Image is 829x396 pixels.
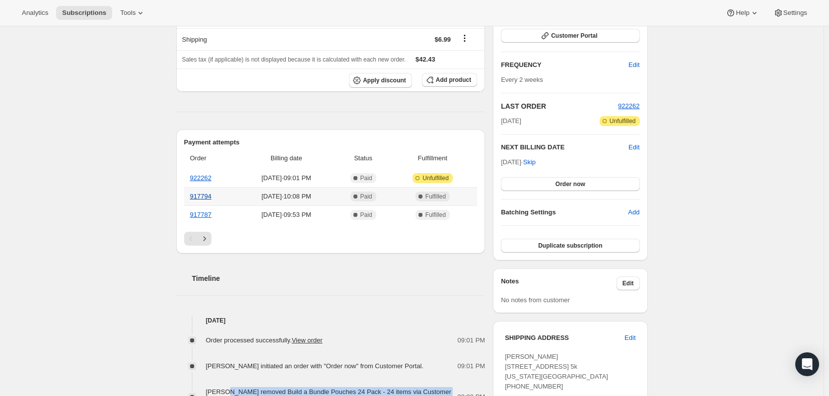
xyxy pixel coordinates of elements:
[338,153,388,163] span: Status
[56,6,112,20] button: Subscriptions
[501,142,628,152] h2: NEXT BILLING DATE
[628,60,639,70] span: Edit
[501,116,521,126] span: [DATE]
[501,239,639,253] button: Duplicate subscription
[501,276,617,290] h3: Notes
[425,211,446,219] span: Fulfilled
[62,9,106,17] span: Subscriptions
[206,336,323,344] span: Order processed successfully.
[184,232,478,246] nav: Pagination
[240,173,332,183] span: [DATE] · 09:01 PM
[458,335,485,345] span: 09:01 PM
[505,353,608,390] span: [PERSON_NAME] [STREET_ADDRESS] 5k [US_STATE][GEOGRAPHIC_DATA] [PHONE_NUMBER]
[783,9,807,17] span: Settings
[240,210,332,220] span: [DATE] · 09:53 PM
[618,101,639,111] button: 922262
[425,193,446,200] span: Fulfilled
[622,279,634,287] span: Edit
[610,117,636,125] span: Unfulfilled
[349,73,412,88] button: Apply discount
[538,242,602,250] span: Duplicate subscription
[206,362,423,370] span: [PERSON_NAME] initiated an order with "Order now" from Customer Portal.
[114,6,151,20] button: Tools
[182,56,406,63] span: Sales tax (if applicable) is not displayed because it is calculated with each new order.
[190,193,211,200] a: 917794
[190,211,211,218] a: 917787
[622,204,645,220] button: Add
[360,193,372,200] span: Paid
[360,211,372,219] span: Paid
[501,101,618,111] h2: LAST ORDER
[505,333,624,343] h3: SHIPPING ADDRESS
[619,330,641,346] button: Edit
[240,153,332,163] span: Billing date
[501,60,628,70] h2: FREQUENCY
[434,36,451,43] span: $6.99
[16,6,54,20] button: Analytics
[292,336,323,344] a: View order
[795,352,819,376] div: Open Intercom Messenger
[501,177,639,191] button: Order now
[720,6,765,20] button: Help
[736,9,749,17] span: Help
[176,28,326,50] th: Shipping
[192,273,485,283] h2: Timeline
[622,57,645,73] button: Edit
[120,9,136,17] span: Tools
[501,76,543,83] span: Every 2 weeks
[422,174,449,182] span: Unfulfilled
[394,153,471,163] span: Fulfillment
[551,32,597,40] span: Customer Portal
[617,276,640,290] button: Edit
[501,29,639,43] button: Customer Portal
[22,9,48,17] span: Analytics
[523,157,536,167] span: Skip
[458,361,485,371] span: 09:01 PM
[176,316,485,326] h4: [DATE]
[517,154,542,170] button: Skip
[363,76,406,84] span: Apply discount
[501,158,536,166] span: [DATE] ·
[618,102,639,110] a: 922262
[555,180,585,188] span: Order now
[624,333,635,343] span: Edit
[360,174,372,182] span: Paid
[422,73,477,87] button: Add product
[628,207,639,217] span: Add
[501,207,628,217] h6: Batching Settings
[198,232,211,246] button: Next
[628,142,639,152] button: Edit
[436,76,471,84] span: Add product
[240,192,332,201] span: [DATE] · 10:08 PM
[767,6,813,20] button: Settings
[415,56,435,63] span: $42.43
[184,147,238,169] th: Order
[184,137,478,147] h2: Payment attempts
[501,296,570,304] span: No notes from customer
[457,33,473,44] button: Shipping actions
[190,174,211,182] a: 922262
